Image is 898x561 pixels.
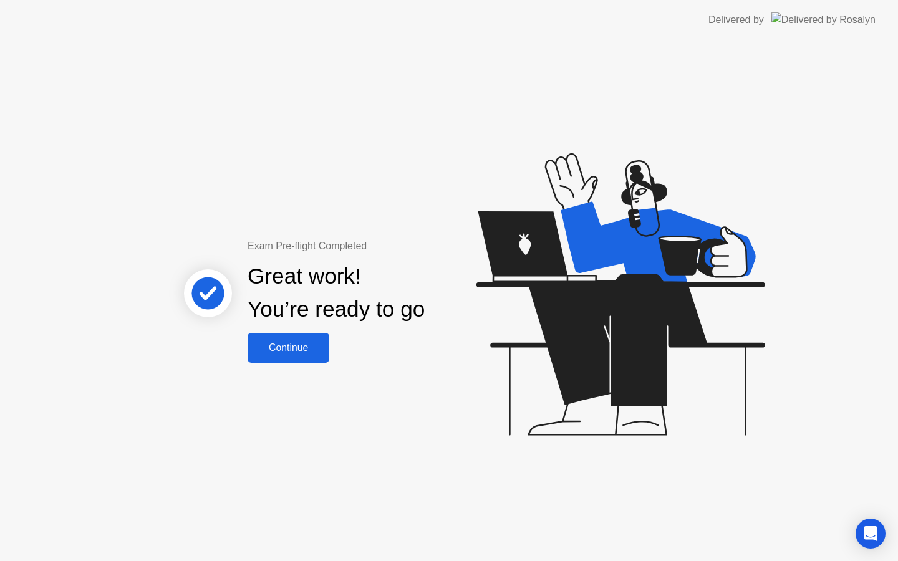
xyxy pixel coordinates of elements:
div: Open Intercom Messenger [856,519,886,549]
img: Delivered by Rosalyn [771,12,876,27]
button: Continue [248,333,329,363]
div: Continue [251,342,326,353]
div: Delivered by [708,12,764,27]
div: Exam Pre-flight Completed [248,239,505,254]
div: Great work! You’re ready to go [248,260,425,326]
